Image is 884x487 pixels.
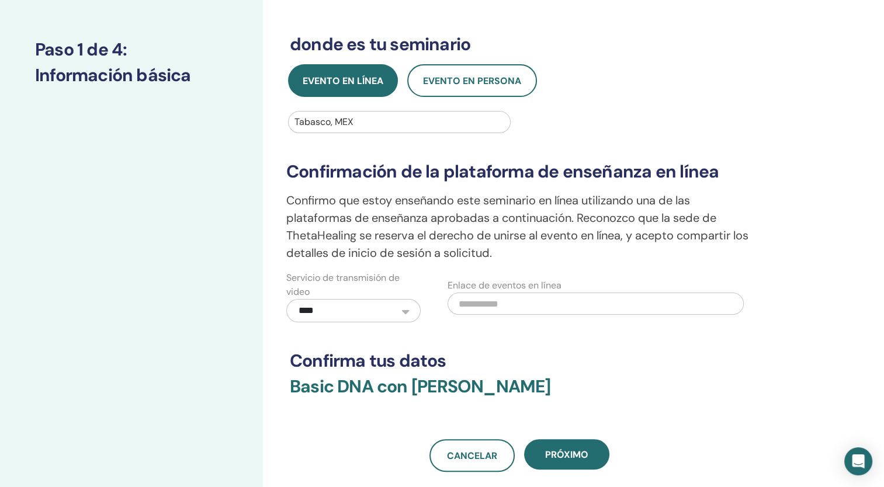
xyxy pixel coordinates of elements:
span: Evento en persona [423,75,521,87]
div: Open Intercom Messenger [844,447,872,475]
button: Evento en línea [288,64,398,97]
span: próximo [545,448,588,461]
button: Evento en persona [407,64,537,97]
h3: donde es tu seminario [290,34,750,55]
h3: Información básica [35,65,228,86]
h3: Confirma tus datos [290,350,750,371]
label: Servicio de transmisión de video [286,271,421,299]
h3: Basic DNA con [PERSON_NAME] [290,376,750,411]
label: Enlace de eventos en línea [448,279,561,293]
a: Cancelar [429,439,515,472]
h3: Confirmación de la plataforma de enseñanza en línea [286,161,753,182]
button: próximo [524,439,609,469]
h3: Paso 1 de 4 : [35,39,228,60]
p: Confirmo que estoy enseñando este seminario en línea utilizando una de las plataformas de enseñan... [286,192,753,262]
span: Cancelar [447,450,497,462]
span: Evento en línea [303,75,383,87]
